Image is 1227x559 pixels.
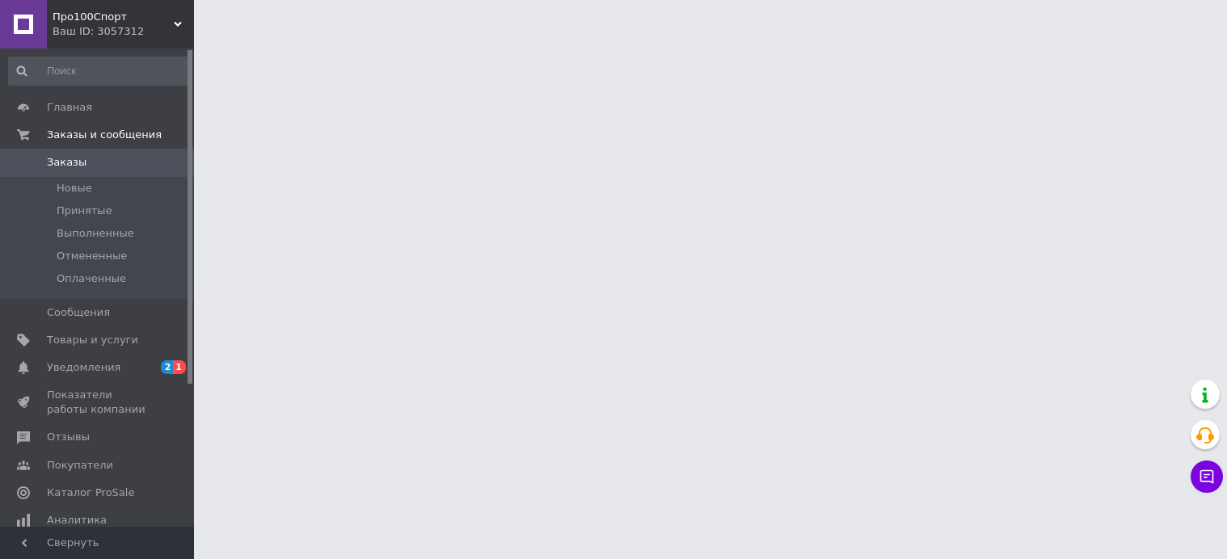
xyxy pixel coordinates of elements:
span: 1 [173,360,186,374]
span: Выполненные [57,226,134,241]
span: Принятые [57,204,112,218]
span: Новые [57,181,92,195]
span: Товары и услуги [47,333,138,347]
span: Заказы [47,155,86,170]
span: Заказы и сообщения [47,128,162,142]
span: Оплаченные [57,271,126,286]
span: Покупатели [47,458,113,473]
span: Аналитика [47,513,107,527]
span: Уведомления [47,360,120,375]
span: Отзывы [47,430,90,444]
span: Каталог ProSale [47,485,134,500]
span: 2 [161,360,174,374]
span: Про100Спорт [53,10,174,24]
div: Ваш ID: 3057312 [53,24,194,39]
input: Поиск [8,57,191,86]
span: Показатели работы компании [47,388,150,417]
span: Главная [47,100,92,115]
span: Отмененные [57,249,127,263]
button: Чат с покупателем [1191,460,1223,493]
span: Сообщения [47,305,110,320]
